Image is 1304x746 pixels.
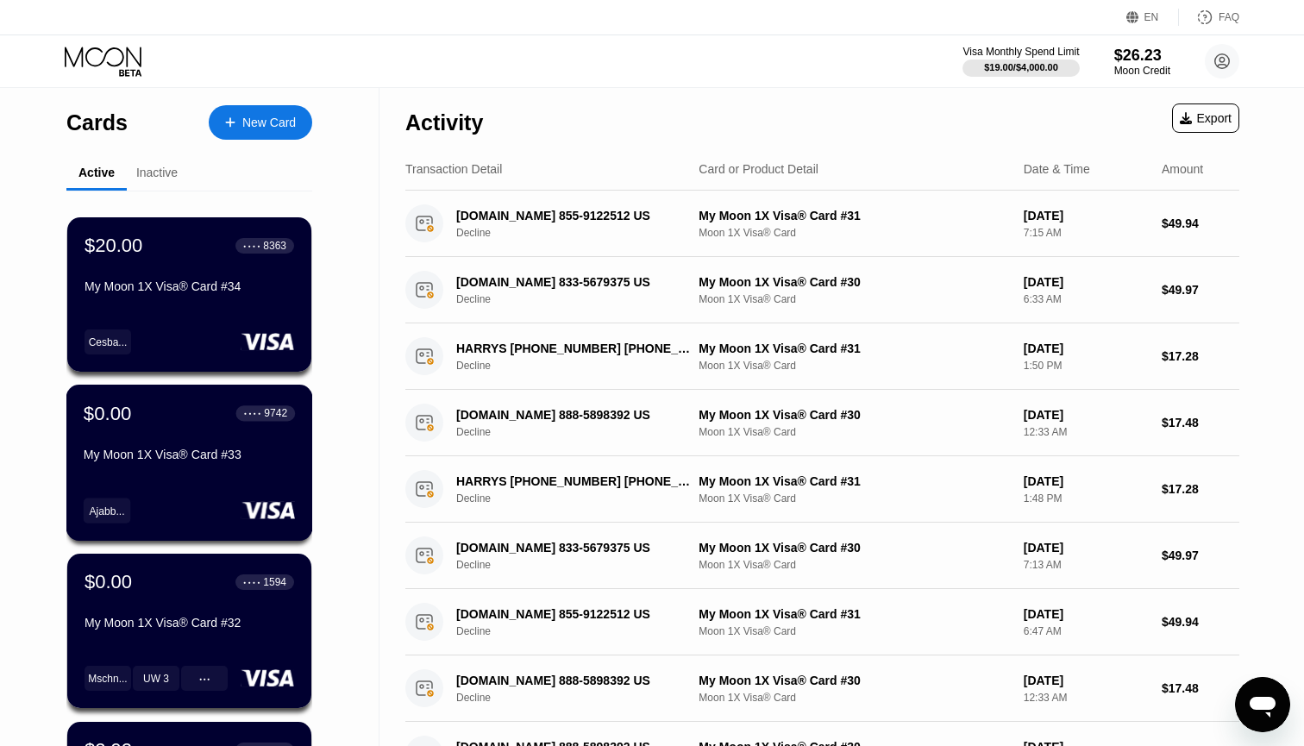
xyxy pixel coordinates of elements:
[1162,681,1239,695] div: $17.48
[1024,293,1148,305] div: 6:33 AM
[199,676,210,681] div: ● ● ●
[1144,11,1159,23] div: EN
[1126,9,1179,26] div: EN
[699,625,1009,637] div: Moon 1X Visa® Card
[264,407,287,419] div: 9742
[699,559,1009,571] div: Moon 1X Visa® Card
[85,666,131,691] div: Mschn...
[1024,625,1148,637] div: 6:47 AM
[405,110,483,135] div: Activity
[1024,342,1148,355] div: [DATE]
[699,607,1009,621] div: My Moon 1X Visa® Card #31
[243,243,260,248] div: ● ● ● ●
[456,227,708,239] div: Decline
[1162,482,1239,496] div: $17.28
[1024,209,1148,223] div: [DATE]
[1024,275,1148,289] div: [DATE]
[88,673,127,685] div: Mschn...
[405,456,1239,523] div: HARRYS [PHONE_NUMBER] [PHONE_NUMBER] USDeclineMy Moon 1X Visa® Card #31Moon 1X Visa® Card[DATE]1:...
[962,46,1079,77] div: Visa Monthly Spend Limit$19.00/$4,000.00
[133,666,179,691] div: UW 3
[456,541,690,555] div: [DOMAIN_NAME] 833-5679375 US
[1162,549,1239,562] div: $49.97
[699,474,1009,488] div: My Moon 1X Visa® Card #31
[699,162,818,176] div: Card or Product Detail
[1024,559,1148,571] div: 7:13 AM
[456,342,690,355] div: HARRYS [PHONE_NUMBER] [PHONE_NUMBER] US
[1179,9,1239,26] div: FAQ
[405,323,1239,390] div: HARRYS [PHONE_NUMBER] [PHONE_NUMBER] USDeclineMy Moon 1X Visa® Card #31Moon 1X Visa® Card[DATE]1:...
[85,571,132,593] div: $0.00
[85,235,142,257] div: $20.00
[699,360,1009,372] div: Moon 1X Visa® Card
[67,554,311,708] div: $0.00● ● ● ●1594My Moon 1X Visa® Card #32Mschn...UW 3● ● ●
[89,336,128,348] div: Cesba...
[1114,47,1170,65] div: $26.23
[243,580,260,585] div: ● ● ● ●
[456,674,690,687] div: [DOMAIN_NAME] 888-5898392 US
[242,116,296,130] div: New Card
[1162,416,1239,429] div: $17.48
[1024,674,1148,687] div: [DATE]
[699,541,1009,555] div: My Moon 1X Visa® Card #30
[1162,162,1203,176] div: Amount
[1024,408,1148,422] div: [DATE]
[456,360,708,372] div: Decline
[1114,47,1170,77] div: $26.23Moon Credit
[405,257,1239,323] div: [DOMAIN_NAME] 833-5679375 USDeclineMy Moon 1X Visa® Card #30Moon 1X Visa® Card[DATE]6:33 AM$49.97
[456,625,708,637] div: Decline
[85,279,294,293] div: My Moon 1X Visa® Card #34
[181,666,228,691] div: ● ● ●
[84,448,295,461] div: My Moon 1X Visa® Card #33
[405,655,1239,722] div: [DOMAIN_NAME] 888-5898392 USDeclineMy Moon 1X Visa® Card #30Moon 1X Visa® Card[DATE]12:33 AM$17.48
[89,505,124,517] div: Ajabb...
[456,492,708,505] div: Decline
[1024,607,1148,621] div: [DATE]
[456,607,690,621] div: [DOMAIN_NAME] 855-9122512 US
[1219,11,1239,23] div: FAQ
[209,105,312,140] div: New Card
[456,275,690,289] div: [DOMAIN_NAME] 833-5679375 US
[699,209,1009,223] div: My Moon 1X Visa® Card #31
[699,674,1009,687] div: My Moon 1X Visa® Card #30
[699,408,1009,422] div: My Moon 1X Visa® Card #30
[136,166,178,179] div: Inactive
[78,166,115,179] div: Active
[1024,162,1090,176] div: Date & Time
[456,692,708,704] div: Decline
[405,589,1239,655] div: [DOMAIN_NAME] 855-9122512 USDeclineMy Moon 1X Visa® Card #31Moon 1X Visa® Card[DATE]6:47 AM$49.94
[405,390,1239,456] div: [DOMAIN_NAME] 888-5898392 USDeclineMy Moon 1X Visa® Card #30Moon 1X Visa® Card[DATE]12:33 AM$17.48
[1114,65,1170,77] div: Moon Credit
[1180,111,1232,125] div: Export
[456,293,708,305] div: Decline
[699,293,1009,305] div: Moon 1X Visa® Card
[1162,283,1239,297] div: $49.97
[456,209,690,223] div: [DOMAIN_NAME] 855-9122512 US
[1024,692,1148,704] div: 12:33 AM
[699,492,1009,505] div: Moon 1X Visa® Card
[456,559,708,571] div: Decline
[456,426,708,438] div: Decline
[699,342,1009,355] div: My Moon 1X Visa® Card #31
[699,692,1009,704] div: Moon 1X Visa® Card
[699,227,1009,239] div: Moon 1X Visa® Card
[244,411,261,416] div: ● ● ● ●
[1024,426,1148,438] div: 12:33 AM
[1024,227,1148,239] div: 7:15 AM
[66,110,128,135] div: Cards
[1162,615,1239,629] div: $49.94
[405,523,1239,589] div: [DOMAIN_NAME] 833-5679375 USDeclineMy Moon 1X Visa® Card #30Moon 1X Visa® Card[DATE]7:13 AM$49.97
[84,402,132,424] div: $0.00
[1162,349,1239,363] div: $17.28
[456,474,690,488] div: HARRYS [PHONE_NUMBER] [PHONE_NUMBER] US
[984,62,1058,72] div: $19.00 / $4,000.00
[1024,474,1148,488] div: [DATE]
[143,673,169,685] div: UW 3
[67,217,311,372] div: $20.00● ● ● ●8363My Moon 1X Visa® Card #34Cesba...
[1024,541,1148,555] div: [DATE]
[1162,216,1239,230] div: $49.94
[1024,360,1148,372] div: 1:50 PM
[456,408,690,422] div: [DOMAIN_NAME] 888-5898392 US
